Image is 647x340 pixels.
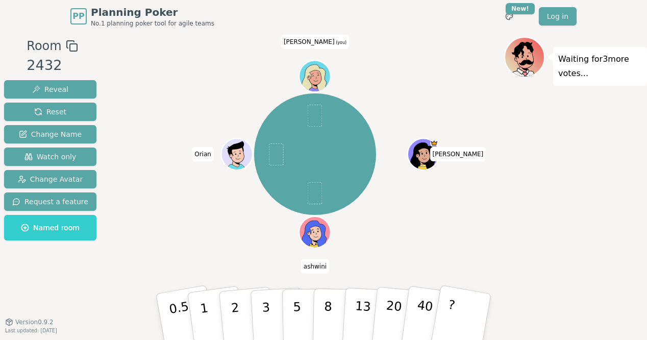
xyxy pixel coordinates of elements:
[4,80,96,99] button: Reveal
[335,40,347,45] span: (you)
[15,318,54,326] span: Version 0.9.2
[4,215,96,240] button: Named room
[558,52,642,81] p: Waiting for 3 more votes...
[12,197,88,207] span: Request a feature
[4,170,96,188] button: Change Avatar
[430,147,486,161] span: Click to change your name
[72,10,84,22] span: PP
[281,35,349,49] span: Click to change your name
[4,103,96,121] button: Reset
[4,125,96,143] button: Change Name
[506,3,535,14] div: New!
[431,139,438,147] span: Yasmin is the host
[91,19,214,28] span: No.1 planning poker tool for agile teams
[301,62,330,91] button: Click to change your avatar
[34,107,66,117] span: Reset
[539,7,577,26] a: Log in
[19,129,82,139] span: Change Name
[24,152,77,162] span: Watch only
[70,5,214,28] a: PPPlanning PokerNo.1 planning poker tool for agile teams
[27,37,61,55] span: Room
[91,5,214,19] span: Planning Poker
[500,7,518,26] button: New!
[5,318,54,326] button: Version0.9.2
[18,174,83,184] span: Change Avatar
[5,328,57,333] span: Last updated: [DATE]
[32,84,68,94] span: Reveal
[21,223,80,233] span: Named room
[4,148,96,166] button: Watch only
[192,147,214,161] span: Click to change your name
[27,55,78,76] div: 2432
[301,259,329,274] span: Click to change your name
[4,192,96,211] button: Request a feature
